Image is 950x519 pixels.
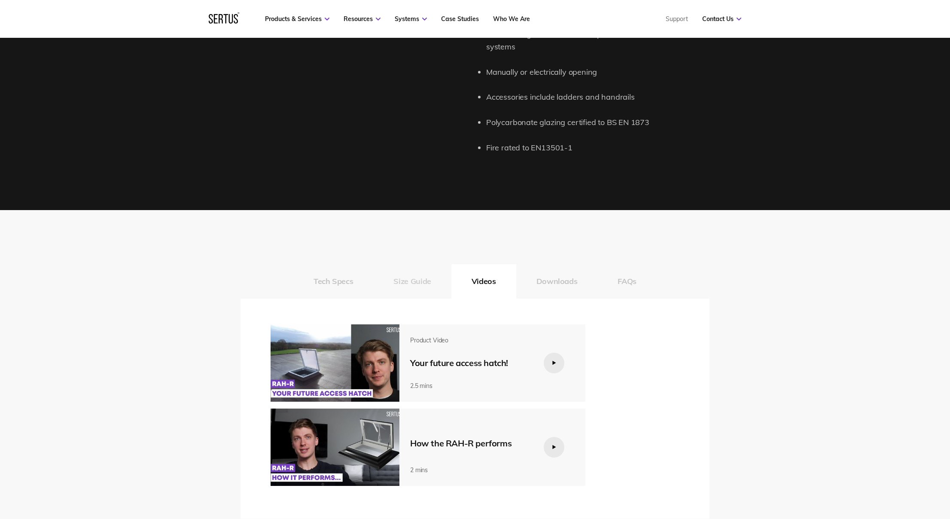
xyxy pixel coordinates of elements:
[265,15,329,23] a: Products & Services
[373,264,451,299] button: Size Guide
[395,15,427,23] a: Systems
[441,15,479,23] a: Case Studies
[486,91,709,104] li: Accessories include ladders and handrails
[410,438,530,449] div: How the RAH-R performs
[795,419,950,519] iframe: Chat Widget
[493,15,530,23] a: Who We Are
[486,116,709,129] li: Polycarbonate glazing certified to BS EN 1873
[410,466,530,474] div: 2 mins
[702,15,741,23] a: Contact Us
[486,28,709,53] li: Can be integrated into fire escape and smoke ventilation systems
[666,15,688,23] a: Support
[597,264,657,299] button: FAQs
[486,66,709,79] li: Manually or electrically opening
[344,15,381,23] a: Resources
[410,382,530,390] div: 2.5 mins
[486,142,709,154] li: Fire rated to EN13501-1
[410,336,530,344] div: Product Video
[410,357,530,368] div: Your future access hatch!
[293,264,373,299] button: Tech Specs
[516,264,598,299] button: Downloads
